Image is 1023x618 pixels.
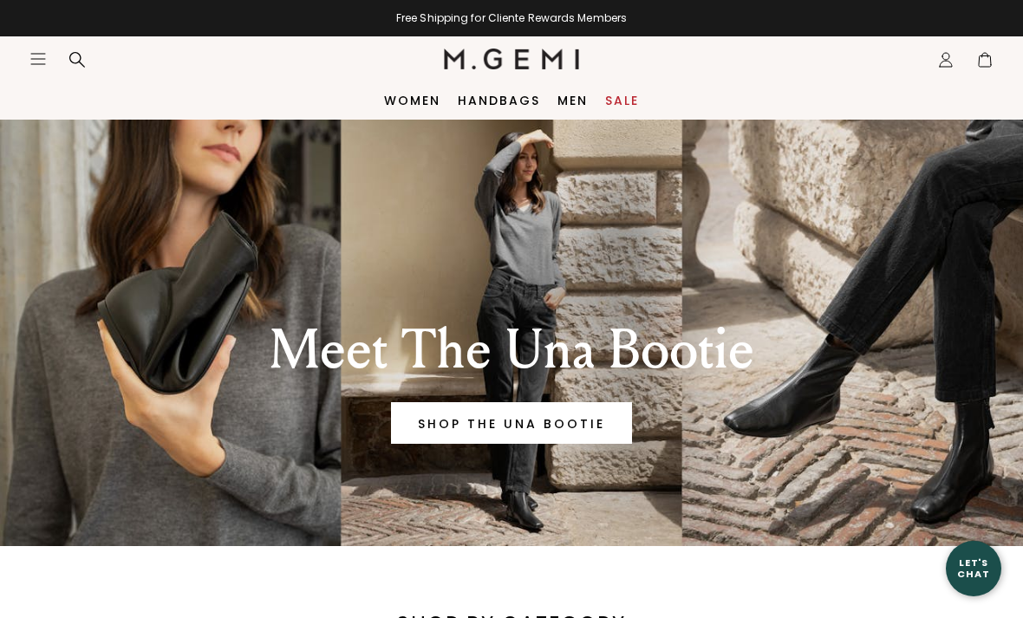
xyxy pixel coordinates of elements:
[458,94,540,107] a: Handbags
[946,557,1001,579] div: Let's Chat
[384,94,440,107] a: Women
[605,94,639,107] a: Sale
[444,49,580,69] img: M.Gemi
[190,319,833,381] div: Meet The Una Bootie
[391,402,632,444] a: Banner primary button
[29,50,47,68] button: Open site menu
[557,94,588,107] a: Men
